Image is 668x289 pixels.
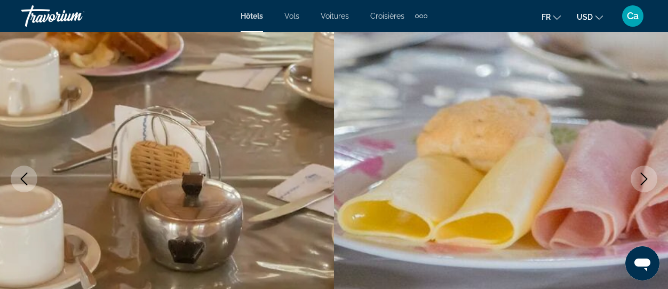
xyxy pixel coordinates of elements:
a: Voitures [321,12,349,20]
span: Ca [627,11,639,21]
span: fr [542,13,551,21]
button: Change language [542,9,561,25]
iframe: Bouton de lancement de la fenêtre de messagerie [625,246,659,280]
button: Extra navigation items [415,7,427,25]
button: User Menu [619,5,647,27]
button: Previous image [11,166,37,192]
button: Next image [631,166,657,192]
a: Croisières [370,12,404,20]
button: Change currency [577,9,603,25]
a: Vols [284,12,299,20]
a: Travorium [21,2,128,30]
a: Hôtels [241,12,263,20]
span: USD [577,13,593,21]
